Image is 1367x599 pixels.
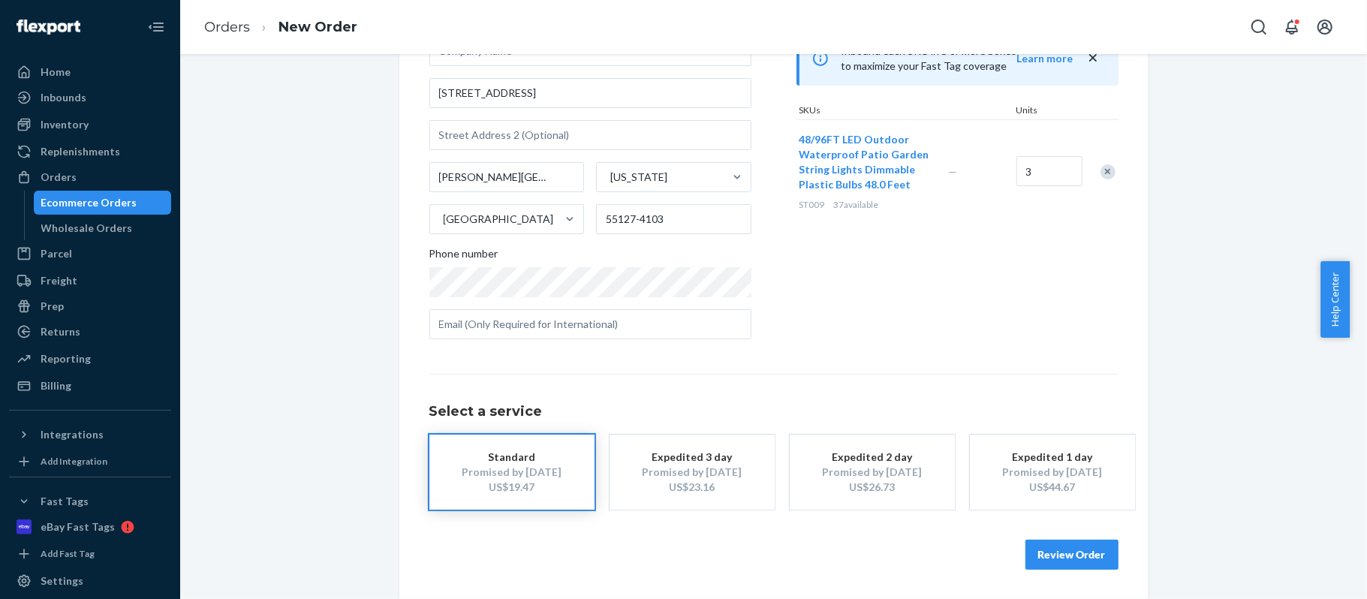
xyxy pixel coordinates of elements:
div: Expedited 3 day [632,450,752,465]
button: Open Search Box [1244,12,1274,42]
a: Prep [9,294,171,318]
div: Ecommerce Orders [41,195,137,210]
a: Orders [204,19,250,35]
input: Email (Only Required for International) [429,309,751,339]
a: Add Integration [9,453,171,471]
div: SKUs [796,104,1013,119]
button: Open notifications [1277,12,1307,42]
div: Add Integration [41,455,107,468]
a: New Order [279,19,357,35]
div: Wholesale Orders [41,221,133,236]
div: US$26.73 [812,480,932,495]
div: Promised by [DATE] [812,465,932,480]
div: Freight [41,273,77,288]
button: Fast Tags [9,489,171,513]
div: Returns [41,324,80,339]
div: Promised by [DATE] [992,465,1113,480]
button: close [1085,50,1101,66]
div: Inbound each SKU in 5 or more boxes to maximize your Fast Tag coverage [796,32,1119,86]
div: Prep [41,299,64,314]
a: Reporting [9,347,171,371]
ol: breadcrumbs [192,5,369,50]
div: Promised by [DATE] [632,465,752,480]
button: Close Navigation [141,12,171,42]
div: Billing [41,378,71,393]
button: Integrations [9,423,171,447]
button: 48/96FT LED Outdoor Waterproof Patio Garden String Lights Dimmable Plastic Bulbs 48.0 Feet [799,132,931,192]
div: Settings [41,573,83,588]
div: Remove Item [1101,164,1116,179]
button: Expedited 2 dayPromised by [DATE]US$26.73 [790,435,955,510]
a: Settings [9,569,171,593]
span: ST009 [799,199,825,210]
div: Parcel [41,246,72,261]
button: Review Order [1025,540,1119,570]
div: Home [41,65,71,80]
div: Expedited 2 day [812,450,932,465]
div: Inventory [41,117,89,132]
span: — [949,165,958,178]
a: Add Fast Tag [9,545,171,563]
div: Inbounds [41,90,86,105]
a: Freight [9,269,171,293]
span: 37 available [834,199,879,210]
a: Home [9,60,171,84]
button: StandardPromised by [DATE]US$19.47 [429,435,595,510]
div: Standard [452,450,572,465]
a: Inventory [9,113,171,137]
div: Integrations [41,427,104,442]
input: ZIP Code [596,204,751,234]
a: Returns [9,320,171,344]
a: Parcel [9,242,171,266]
button: Learn more [1017,51,1073,66]
button: Help Center [1320,261,1350,338]
div: Add Fast Tag [41,547,95,560]
div: Expedited 1 day [992,450,1113,465]
a: Inbounds [9,86,171,110]
div: Reporting [41,351,91,366]
input: [GEOGRAPHIC_DATA] [442,212,444,227]
a: Orders [9,165,171,189]
input: Street Address 2 (Optional) [429,120,751,150]
a: Wholesale Orders [34,216,172,240]
div: Units [1013,104,1081,119]
div: [GEOGRAPHIC_DATA] [444,212,554,227]
div: Promised by [DATE] [452,465,572,480]
div: US$19.47 [452,480,572,495]
div: [US_STATE] [610,170,667,185]
input: City [429,162,585,192]
div: US$23.16 [632,480,752,495]
span: 48/96FT LED Outdoor Waterproof Patio Garden String Lights Dimmable Plastic Bulbs 48.0 Feet [799,133,929,191]
div: US$44.67 [992,480,1113,495]
a: eBay Fast Tags [9,515,171,539]
div: Replenishments [41,144,120,159]
input: Quantity [1016,156,1082,186]
button: Open account menu [1310,12,1340,42]
span: Phone number [429,246,498,267]
a: Ecommerce Orders [34,191,172,215]
button: Expedited 1 dayPromised by [DATE]US$44.67 [970,435,1135,510]
div: Orders [41,170,77,185]
div: Fast Tags [41,494,89,509]
a: Billing [9,374,171,398]
div: eBay Fast Tags [41,519,115,534]
input: Street Address [429,78,751,108]
h1: Select a service [429,405,1119,420]
a: Replenishments [9,140,171,164]
button: Expedited 3 dayPromised by [DATE]US$23.16 [610,435,775,510]
img: Flexport logo [17,20,80,35]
